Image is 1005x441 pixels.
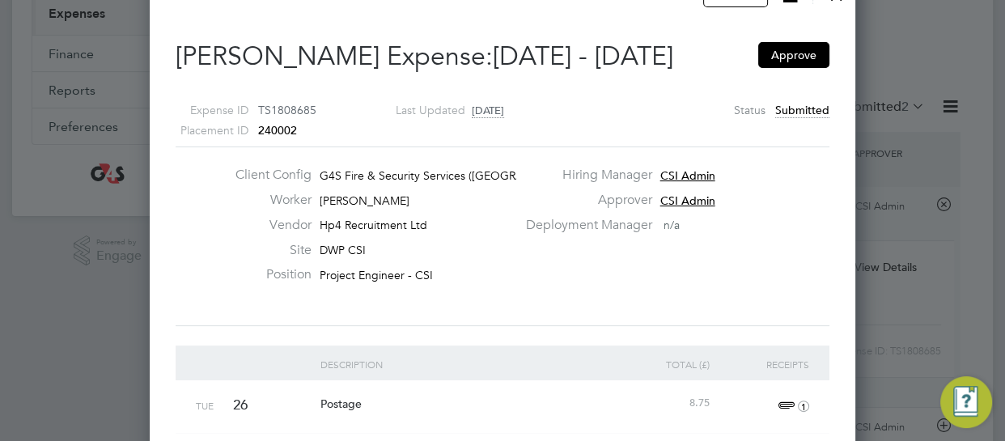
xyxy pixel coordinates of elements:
[493,40,673,72] span: [DATE] - [DATE]
[320,168,614,183] span: G4S Fire & Security Services ([GEOGRAPHIC_DATA]) Li…
[516,217,652,234] label: Deployment Manager
[223,192,312,209] label: Worker
[614,346,714,383] div: Total (£)
[258,123,297,138] span: 240002
[155,100,248,121] label: Expense ID
[196,399,214,412] span: Tue
[320,396,362,411] span: Postage
[660,168,715,183] span: CSI Admin
[320,193,409,208] span: [PERSON_NAME]
[223,242,312,259] label: Site
[155,121,248,141] label: Placement ID
[316,346,615,383] div: Description
[258,103,316,117] span: TS1808685
[320,218,427,232] span: Hp4 Recruitment Ltd
[516,192,652,209] label: Approver
[714,346,813,383] div: Receipts
[516,167,652,184] label: Hiring Manager
[689,396,710,409] span: 8.75
[223,167,312,184] label: Client Config
[798,401,809,412] i: 1
[223,217,312,234] label: Vendor
[758,42,829,68] button: Approve
[320,268,433,282] span: Project Engineer - CSI
[775,103,829,118] span: Submitted
[320,243,366,257] span: DWP CSI
[223,266,312,283] label: Position
[372,100,465,121] label: Last Updated
[734,100,765,121] label: Status
[233,396,248,413] span: 26
[660,193,715,208] span: CSI Admin
[664,218,680,232] span: n/a
[176,40,829,74] h2: [PERSON_NAME] Expense:
[940,376,992,428] button: Engage Resource Center
[472,104,504,118] span: [DATE]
